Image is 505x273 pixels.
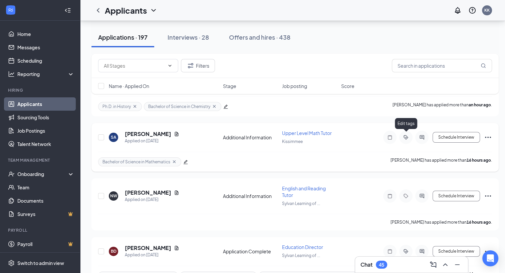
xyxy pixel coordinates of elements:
[109,83,149,89] span: Name · Applied On
[223,193,278,199] div: Additional Information
[282,201,320,206] span: Sylvan Learning of ...
[402,249,410,254] svg: ActiveTag
[282,130,332,136] span: Upper Level Math Tutor
[428,259,439,270] button: ComposeMessage
[8,71,15,77] svg: Analysis
[392,59,492,72] input: Search in applications
[167,63,173,68] svg: ChevronDown
[7,7,14,13] svg: WorkstreamLogo
[282,139,303,144] span: Kissimmee
[433,191,480,201] button: Schedule Interview
[102,104,131,109] span: Ph.D. in History
[111,248,116,254] div: BD
[111,134,116,140] div: SA
[125,196,179,203] div: Applied on [DATE]
[148,104,210,109] span: Bachelor of Science in Chemistry
[391,157,492,166] p: [PERSON_NAME] has applied more than .
[132,104,138,109] svg: Cross
[17,27,74,41] a: Home
[17,54,74,67] a: Scheduling
[484,192,492,200] svg: Ellipses
[402,135,410,140] svg: ActiveTag
[386,193,394,199] svg: Note
[391,219,492,225] p: [PERSON_NAME] has applied more than .
[125,252,179,258] div: Applied on [DATE]
[17,124,74,137] a: Job Postings
[125,244,171,252] h5: [PERSON_NAME]
[104,62,165,69] input: All Stages
[183,160,188,164] span: edit
[17,41,74,54] a: Messages
[172,159,177,164] svg: Cross
[125,138,179,144] div: Applied on [DATE]
[467,158,491,163] b: 16 hours ago
[98,33,148,41] div: Applications · 197
[125,130,171,138] h5: [PERSON_NAME]
[282,83,307,89] span: Job posting
[8,87,73,93] div: Hiring
[467,220,491,225] b: 16 hours ago
[282,185,326,198] span: English and Reading Tutor
[110,193,117,199] div: NW
[150,6,158,14] svg: ChevronDown
[484,133,492,141] svg: Ellipses
[386,249,394,254] svg: Note
[223,134,278,141] div: Additional Information
[418,249,426,254] svg: ActiveChat
[418,193,426,199] svg: ActiveChat
[482,250,498,266] div: Open Intercom Messenger
[454,6,462,14] svg: Notifications
[17,137,74,151] a: Talent Network
[402,193,410,199] svg: Tag
[469,102,491,107] b: an hour ago
[468,6,476,14] svg: QuestionInfo
[418,135,426,140] svg: ActiveChat
[484,7,490,13] div: KK
[17,97,74,111] a: Applicants
[433,132,480,143] button: Schedule Interview
[441,261,449,269] svg: ChevronUp
[212,104,217,109] svg: Cross
[125,189,171,196] h5: [PERSON_NAME]
[181,59,215,72] button: Filter Filters
[484,247,492,255] svg: Ellipses
[360,261,372,268] h3: Chat
[17,207,74,221] a: SurveysCrown
[393,102,492,111] p: [PERSON_NAME] has applied more than .
[8,171,15,177] svg: UserCheck
[17,171,69,177] div: Onboarding
[174,245,179,251] svg: Document
[102,159,170,165] span: Bachelor of Science in Mathematics
[282,244,323,250] span: Education Director
[174,131,179,137] svg: Document
[174,190,179,195] svg: Document
[168,33,209,41] div: Interviews · 28
[17,111,74,124] a: Sourcing Tools
[17,260,64,266] div: Switch to admin view
[223,83,236,89] span: Stage
[223,248,278,255] div: Application Complete
[94,6,102,14] svg: ChevronLeft
[341,83,354,89] span: Score
[105,5,147,16] h1: Applicants
[64,7,71,14] svg: Collapse
[282,253,320,258] span: Sylvan Learning of ...
[187,62,195,70] svg: Filter
[379,262,384,268] div: 45
[429,261,437,269] svg: ComposeMessage
[8,157,73,163] div: Team Management
[17,194,74,207] a: Documents
[433,246,480,257] button: Schedule Interview
[8,227,73,233] div: Payroll
[452,259,463,270] button: Minimize
[8,260,15,266] svg: Settings
[386,135,394,140] svg: Note
[17,237,74,251] a: PayrollCrown
[453,261,461,269] svg: Minimize
[481,63,486,68] svg: MagnifyingGlass
[229,33,290,41] div: Offers and hires · 438
[17,181,74,194] a: Team
[440,259,451,270] button: ChevronUp
[17,71,75,77] div: Reporting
